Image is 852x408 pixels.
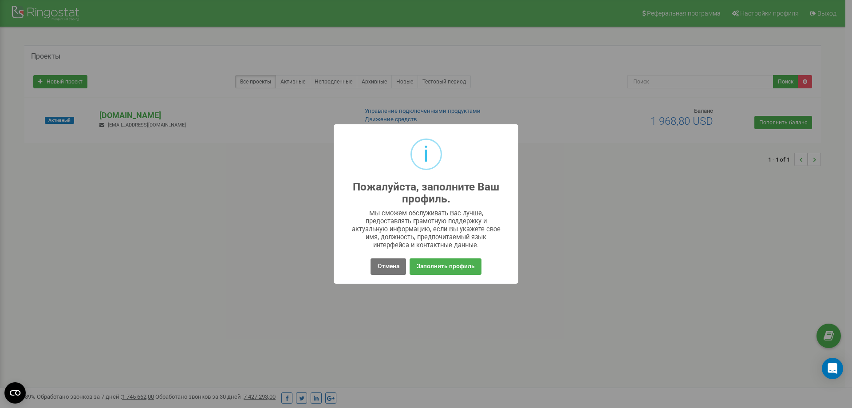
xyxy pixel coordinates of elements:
[351,181,501,205] h2: Пожалуйста, заполните Ваш профиль.
[822,358,843,379] div: Open Intercom Messenger
[410,258,481,275] button: Заполнить профиль
[351,209,501,249] div: Мы сможем обслуживать Вас лучше, предоставлять грамотную поддержку и актуальную информацию, если ...
[4,382,26,404] button: Open CMP widget
[423,140,429,169] div: i
[371,258,406,275] button: Отмена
